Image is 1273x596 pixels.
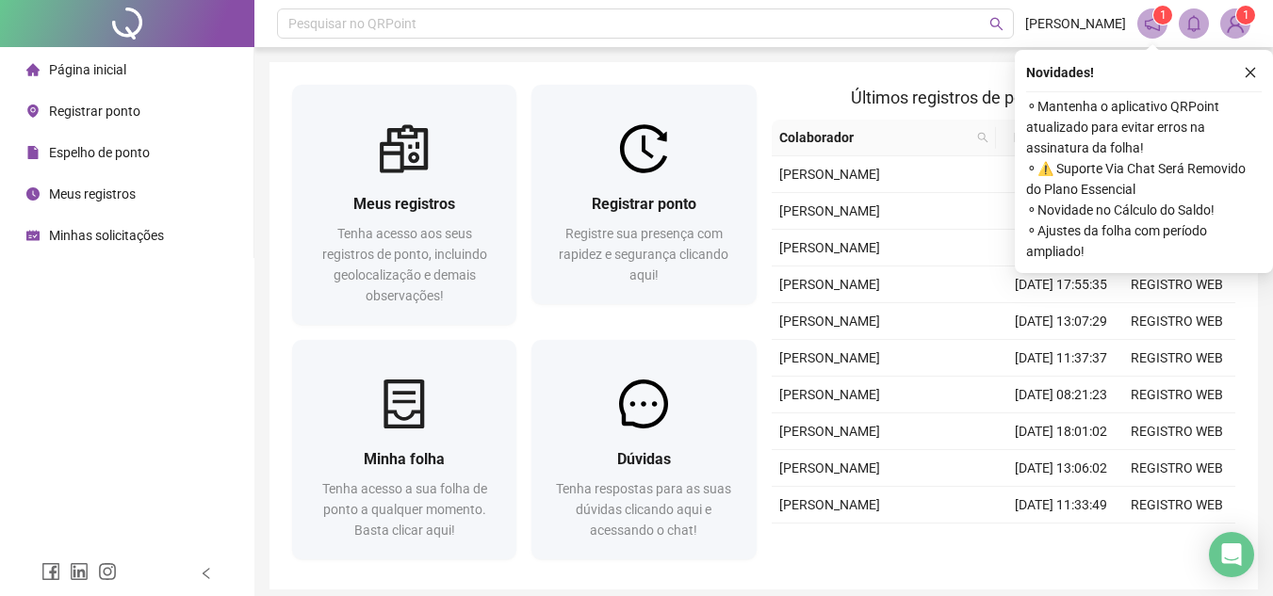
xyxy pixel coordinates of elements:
span: file [26,146,40,159]
span: ⚬ Novidade no Cálculo do Saldo! [1026,200,1262,220]
span: Colaborador [779,127,971,148]
td: REGISTRO WEB [1119,266,1235,303]
td: REGISTRO WEB [1119,340,1235,377]
span: Minhas solicitações [49,228,164,243]
td: [DATE] 11:37:37 [1004,340,1119,377]
span: Registrar ponto [592,195,696,213]
td: [DATE] 12:04:01 [1004,193,1119,230]
td: REGISTRO WEB [1119,524,1235,560]
span: search [989,17,1004,31]
span: Novidades ! [1026,62,1094,83]
span: facebook [41,562,60,581]
sup: Atualize o seu contato no menu Meus Dados [1236,6,1255,24]
span: [PERSON_NAME] [779,387,880,402]
td: [DATE] 18:01:02 [1004,413,1119,450]
span: Registre sua presença com rapidez e segurança clicando aqui! [559,226,728,282]
span: environment [26,105,40,118]
span: search [977,132,988,143]
span: 1 [1243,8,1249,22]
span: Minha folha [364,450,445,468]
span: [PERSON_NAME] [779,314,880,329]
span: ⚬ ⚠️ Suporte Via Chat Será Removido do Plano Essencial [1026,158,1262,200]
span: Meus registros [49,186,136,201]
td: [DATE] 17:55:35 [1004,266,1119,303]
td: REGISTRO WEB [1119,487,1235,524]
span: Página inicial [49,62,126,77]
span: clock-circle [26,187,40,201]
td: [DATE] 08:19:40 [1004,524,1119,560]
span: Meus registros [353,195,455,213]
span: left [200,567,213,580]
span: 1 [1160,8,1167,22]
td: [DATE] 08:15:30 [1004,156,1119,193]
a: Registrar pontoRegistre sua presença com rapidez e segurança clicando aqui! [531,85,756,304]
span: [PERSON_NAME] [779,460,880,475]
a: Meus registrosTenha acesso aos seus registros de ponto, incluindo geolocalização e demais observa... [292,85,516,325]
span: [PERSON_NAME] [779,350,880,365]
td: [DATE] 11:33:49 [1004,487,1119,524]
span: Tenha respostas para as suas dúvidas clicando aqui e acessando o chat! [556,481,731,538]
img: 84407 [1221,9,1249,38]
span: Registrar ponto [49,104,140,119]
sup: 1 [1153,6,1172,24]
span: [PERSON_NAME] [779,240,880,255]
td: REGISTRO WEB [1119,377,1235,413]
span: bell [1185,15,1202,32]
span: [PERSON_NAME] [779,424,880,439]
td: [DATE] 08:28:06 [1004,230,1119,266]
td: REGISTRO WEB [1119,450,1235,487]
span: [PERSON_NAME] [779,167,880,182]
span: notification [1144,15,1161,32]
span: Dúvidas [617,450,671,468]
div: Open Intercom Messenger [1209,532,1254,577]
span: Tenha acesso aos seus registros de ponto, incluindo geolocalização e demais observações! [322,226,487,303]
span: instagram [98,562,117,581]
span: Data/Hora [1004,127,1085,148]
td: [DATE] 13:06:02 [1004,450,1119,487]
span: Últimos registros de ponto sincronizados [851,88,1155,107]
span: linkedin [70,562,89,581]
th: Data/Hora [996,120,1108,156]
td: REGISTRO WEB [1119,413,1235,450]
span: ⚬ Mantenha o aplicativo QRPoint atualizado para evitar erros na assinatura da folha! [1026,96,1262,158]
span: home [26,63,40,76]
span: schedule [26,229,40,242]
span: ⚬ Ajustes da folha com período ampliado! [1026,220,1262,262]
span: [PERSON_NAME] [779,277,880,292]
a: DúvidasTenha respostas para as suas dúvidas clicando aqui e acessando o chat! [531,340,756,559]
span: Tenha acesso a sua folha de ponto a qualquer momento. Basta clicar aqui! [322,481,487,538]
a: Minha folhaTenha acesso a sua folha de ponto a qualquer momento. Basta clicar aqui! [292,340,516,559]
span: [PERSON_NAME] [779,497,880,512]
td: [DATE] 13:07:29 [1004,303,1119,340]
td: [DATE] 08:21:23 [1004,377,1119,413]
span: search [973,123,992,152]
span: [PERSON_NAME] [1025,13,1126,34]
span: Espelho de ponto [49,145,150,160]
span: close [1244,66,1257,79]
td: REGISTRO WEB [1119,303,1235,340]
span: [PERSON_NAME] [779,203,880,218]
